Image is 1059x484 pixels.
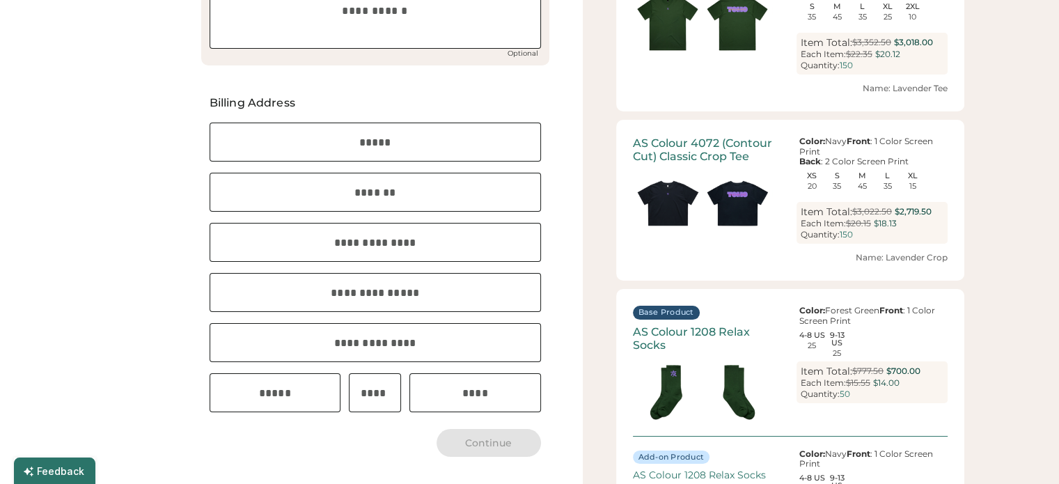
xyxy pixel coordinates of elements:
[858,182,867,190] div: 45
[703,358,772,428] img: generate-image
[638,452,705,463] div: Add-on Product
[824,331,850,347] div: 9-13 US
[633,358,703,428] img: generate-image
[833,350,841,357] div: 25
[808,182,817,190] div: 20
[873,377,900,389] div: $14.00
[846,49,872,59] s: $22.35
[874,218,897,230] div: $18.13
[633,169,703,239] img: generate-image
[852,366,884,376] s: $777.50
[886,366,920,377] div: $700.00
[799,136,825,146] strong: Color:
[808,342,816,350] div: 25
[874,172,900,180] div: L
[909,13,916,21] div: 10
[840,389,850,399] div: 50
[799,172,825,180] div: XS
[909,182,916,190] div: 15
[852,37,891,47] s: $3,352.50
[801,37,852,49] div: Item Total:
[799,3,825,10] div: S
[797,449,948,469] div: Navy : 1 Color Screen Print
[846,218,871,228] s: $20.15
[633,469,784,481] div: AS Colour 1208 Relax Socks
[797,306,948,326] div: Forest Green : 1 Color Screen Print
[824,172,850,180] div: S
[633,325,784,352] div: AS Colour 1208 Relax Socks
[833,182,841,190] div: 35
[874,3,900,10] div: XL
[801,230,840,240] div: Quantity:
[797,136,948,166] div: Navy : 1 Color Screen Print : 2 Color Screen Print
[633,136,784,163] div: AS Colour 4072 (Contour Cut) Classic Crop Tee
[900,3,925,10] div: 2XL
[847,448,870,459] strong: Front
[833,13,842,21] div: 45
[884,182,892,190] div: 35
[852,206,892,217] s: $3,022.50
[703,169,772,239] img: generate-image
[849,3,875,10] div: L
[437,429,541,457] button: Continue
[801,49,846,59] div: Each Item:
[801,366,852,377] div: Item Total:
[840,61,853,70] div: 150
[638,307,694,318] div: Base Product
[840,230,853,240] div: 150
[846,377,870,388] s: $15.55
[884,13,892,21] div: 25
[801,219,846,228] div: Each Item:
[505,50,541,57] div: Optional
[799,448,825,459] strong: Color:
[799,305,825,315] strong: Color:
[210,95,541,111] div: Billing Address
[633,83,948,95] div: Name: Lavender Tee
[858,13,866,21] div: 35
[895,206,932,218] div: $2,719.50
[799,331,825,339] div: 4-8 US
[894,37,933,49] div: $3,018.00
[808,13,816,21] div: 35
[801,206,852,218] div: Item Total:
[875,49,900,61] div: $20.12
[824,3,850,10] div: M
[847,136,870,146] strong: Front
[633,252,948,264] div: Name: Lavender Crop
[801,61,840,70] div: Quantity:
[799,474,825,482] div: 4-8 US
[799,156,821,166] strong: Back
[849,172,875,180] div: M
[879,305,903,315] strong: Front
[801,389,840,399] div: Quantity:
[900,172,925,180] div: XL
[801,378,846,388] div: Each Item:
